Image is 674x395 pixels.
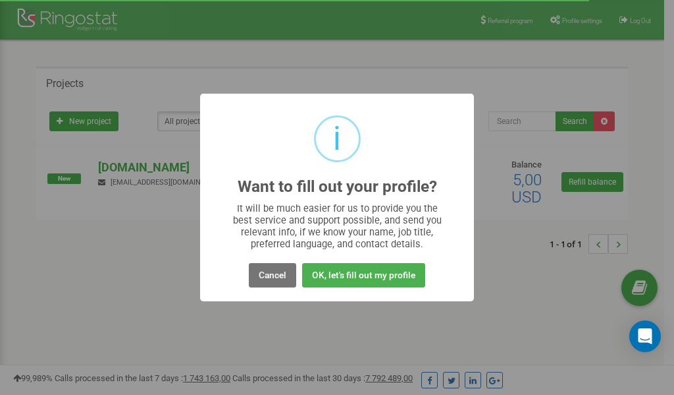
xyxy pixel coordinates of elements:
[238,178,437,196] h2: Want to fill out your profile?
[629,320,661,352] div: Open Intercom Messenger
[226,202,448,250] div: It will be much easier for us to provide you the best service and support possible, and send you ...
[249,263,296,288] button: Cancel
[333,117,341,160] div: i
[302,263,425,288] button: OK, let's fill out my profile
